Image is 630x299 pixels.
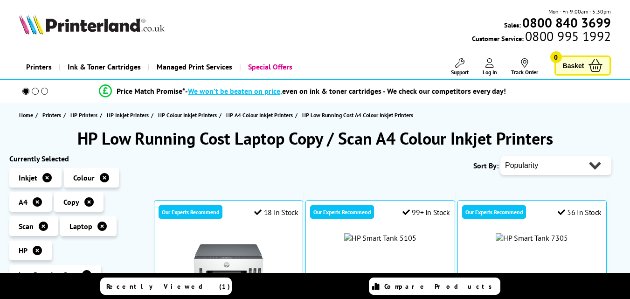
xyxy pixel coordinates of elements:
[483,58,497,76] a: Log In
[68,55,141,79] span: Ink & Toner Cartridges
[159,205,222,219] div: Our Experts Recommend
[100,278,232,295] a: Recently Viewed (1)
[402,208,450,217] div: 99+ In Stock
[42,110,61,120] span: Printers
[188,86,282,96] span: We won’t be beaten on price,
[558,208,602,217] div: 56 In Stock
[554,56,611,76] a: Basket 0
[369,278,500,295] a: Compare Products
[185,86,506,96] div: - even on ink & toner cartridges - We check our competitors every day!
[70,110,100,120] a: HP Printers
[473,161,498,170] span: Sort By:
[302,111,413,118] span: HP Low Running Cost A4 Colour Inkjet Printers
[496,233,568,243] img: HP Smart Tank 7305
[107,110,149,120] span: HP Inkjet Printers
[344,233,416,243] img: HP Smart Tank 5105
[548,7,611,16] span: Mon - Fri 9:00am - 5:30pm
[19,197,28,207] span: A4
[107,110,151,120] a: HP Inkjet Printers
[384,282,497,291] span: Compare Products
[550,51,562,63] span: 0
[19,270,77,279] span: Low Running Cost
[451,69,469,76] span: Support
[5,83,601,99] li: modal_Promise
[19,110,35,120] a: Home
[19,55,59,79] a: Printers
[310,205,374,219] div: Our Experts Recommend
[59,55,148,79] a: Ink & Toner Cartridges
[70,110,97,120] span: HP Printers
[254,208,298,217] div: 18 In Stock
[563,59,584,72] span: Basket
[9,127,621,149] h1: HP Low Running Cost Laptop Copy / Scan A4 Colour Inkjet Printers
[472,32,611,43] span: Customer Service:
[19,14,165,35] img: Printerland Logo
[117,86,185,96] span: Price Match Promise*
[158,110,219,120] a: HP Colour Inkjet Printers
[9,154,145,163] div: Currently Selected
[148,55,239,79] a: Managed Print Services
[106,282,230,291] span: Recently Viewed (1)
[524,32,611,41] span: 0800 995 1992
[19,173,37,182] span: Inkjet
[239,55,299,79] a: Special Offers
[511,58,538,76] a: Track Order
[226,110,293,120] span: HP A4 Colour Inkjet Printers
[158,110,217,120] span: HP Colour Inkjet Printers
[69,222,92,231] span: Laptop
[73,173,95,182] span: Colour
[63,197,79,207] span: Copy
[521,18,611,27] a: 0800 840 3699
[483,69,497,76] span: Log In
[504,21,521,29] span: Sales:
[451,58,469,76] a: Support
[462,205,526,219] div: Our Experts Recommend
[19,222,34,231] span: Scan
[522,14,611,31] b: 0800 840 3699
[19,246,28,255] span: HP
[226,110,295,120] a: HP A4 Colour Inkjet Printers
[42,110,63,120] a: Printers
[19,14,170,36] a: Printerland Logo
